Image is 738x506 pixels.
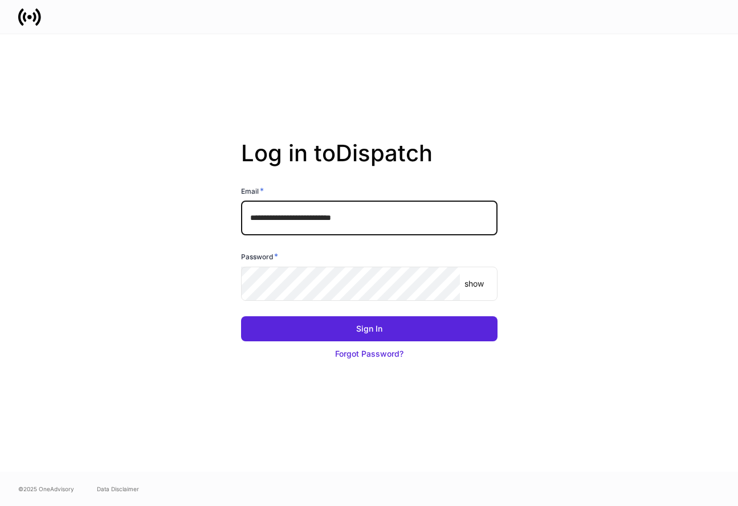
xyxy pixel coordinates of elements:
span: © 2025 OneAdvisory [18,484,74,493]
h6: Email [241,185,264,197]
button: Sign In [241,316,498,341]
a: Data Disclaimer [97,484,139,493]
div: Forgot Password? [335,348,403,360]
button: Forgot Password? [241,341,498,366]
h6: Password [241,251,278,262]
div: Sign In [356,323,382,334]
p: show [464,278,484,289]
h2: Log in to Dispatch [241,140,498,185]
